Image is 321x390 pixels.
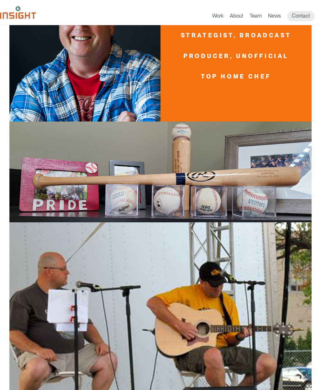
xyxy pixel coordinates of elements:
a: News [268,13,281,21]
a: Team [250,13,262,21]
span: Copywriter, Brand Strategist, Broadcast Producer, Unofficial Top Home Chef [176,5,296,87]
nav: primary navigation menu [212,11,321,21]
a: Work [212,13,224,21]
a: Contact [287,11,315,21]
a: About [230,13,243,21]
